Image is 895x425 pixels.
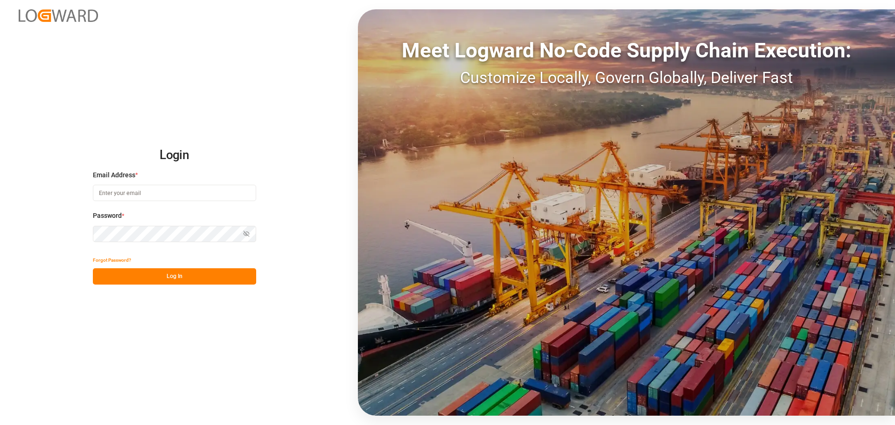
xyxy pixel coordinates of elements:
[93,268,256,285] button: Log In
[93,170,135,180] span: Email Address
[93,252,131,268] button: Forgot Password?
[93,185,256,201] input: Enter your email
[93,211,122,221] span: Password
[93,140,256,170] h2: Login
[19,9,98,22] img: Logward_new_orange.png
[358,66,895,90] div: Customize Locally, Govern Globally, Deliver Fast
[358,35,895,66] div: Meet Logward No-Code Supply Chain Execution:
